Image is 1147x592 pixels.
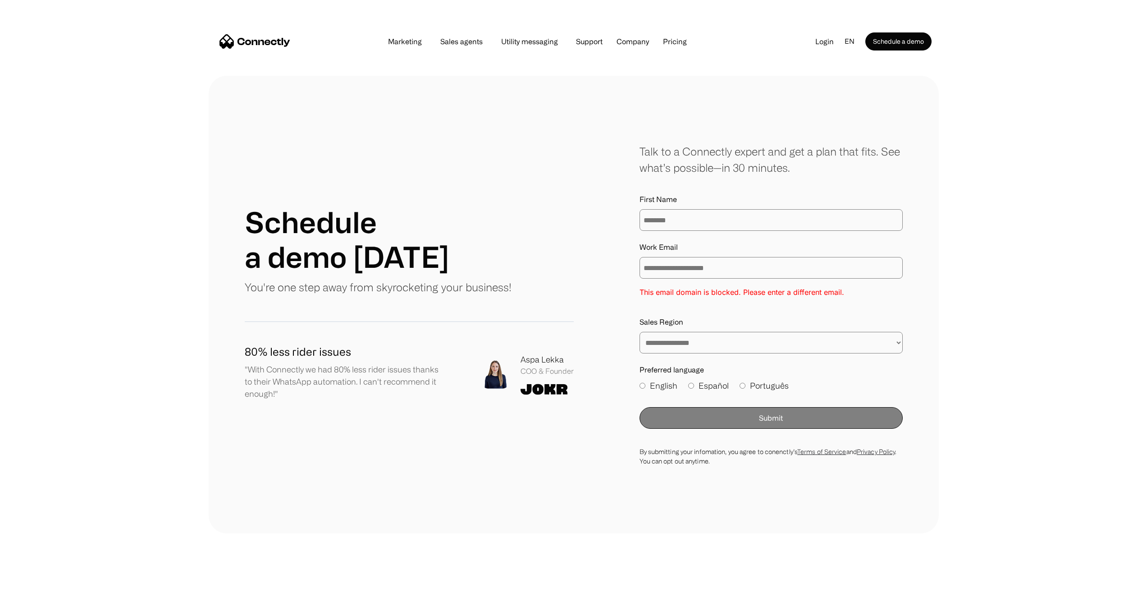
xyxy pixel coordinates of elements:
[797,448,846,455] a: Terms of Service
[656,38,694,45] a: Pricing
[640,364,903,375] label: Preferred language
[640,143,903,176] div: Talk to a Connectly expert and get a plan that fits. See what’s possible—in 30 minutes.
[640,407,903,429] button: Submit
[688,383,694,389] input: Español
[381,38,429,45] a: Marketing
[740,383,745,389] input: Português
[617,35,649,48] div: Company
[640,317,903,327] label: Sales Region
[9,575,54,589] aside: Language selected: English
[688,380,729,392] label: Español
[640,242,903,252] label: Work Email
[245,344,442,360] h1: 80% less rider issues
[245,205,449,274] h1: Schedule a demo [DATE]
[845,35,855,48] div: en
[614,35,652,48] div: Company
[521,353,574,366] div: Aspa Lekka
[433,38,490,45] a: Sales agents
[857,448,895,455] a: Privacy Policy
[841,35,865,48] div: en
[640,380,677,392] label: English
[808,35,841,48] a: Login
[740,380,789,392] label: Português
[18,576,54,589] ul: Language list
[865,32,932,50] a: Schedule a demo
[219,35,290,48] a: home
[521,366,574,376] div: COO & Founder
[494,38,565,45] a: Utility messaging
[569,38,610,45] a: Support
[245,279,512,295] p: You're one step away from skyrocketing your business!
[640,286,903,298] p: This email domain is blocked. Please enter a different email.
[640,194,903,205] label: First Name
[245,363,442,400] p: "With Connectly we had 80% less rider issues thanks to their WhatsApp automation. I can't recomme...
[640,383,645,389] input: English
[640,447,903,466] div: By submitting your infomation, you agree to conenctly’s and . You can opt out anytime.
